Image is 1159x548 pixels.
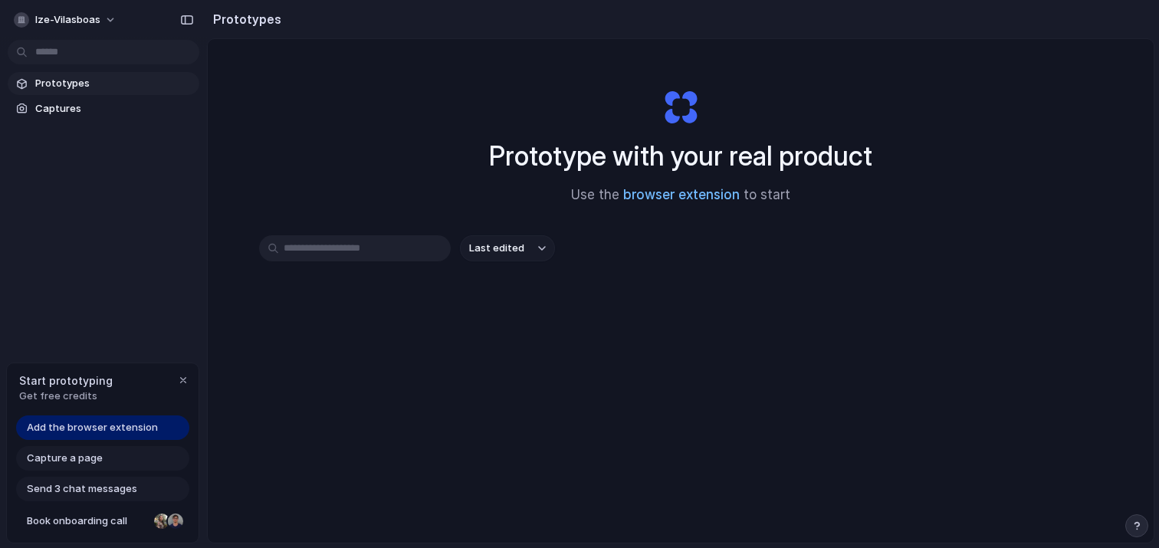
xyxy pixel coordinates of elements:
div: Nicole Kubica [153,512,171,530]
span: Use the to start [571,185,790,205]
span: Get free credits [19,389,113,404]
div: Christian Iacullo [166,512,185,530]
span: Start prototyping [19,372,113,389]
span: Add the browser extension [27,420,158,435]
span: Captures [35,101,193,116]
span: Last edited [469,241,524,256]
a: browser extension [623,187,740,202]
span: Capture a page [27,451,103,466]
span: ize-vilasboas [35,12,100,28]
h1: Prototype with your real product [489,136,872,176]
a: Prototypes [8,72,199,95]
button: ize-vilasboas [8,8,124,32]
span: Prototypes [35,76,193,91]
span: Send 3 chat messages [27,481,137,497]
h2: Prototypes [207,10,281,28]
a: Captures [8,97,199,120]
a: Book onboarding call [16,509,189,533]
button: Last edited [460,235,555,261]
span: Book onboarding call [27,514,148,529]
